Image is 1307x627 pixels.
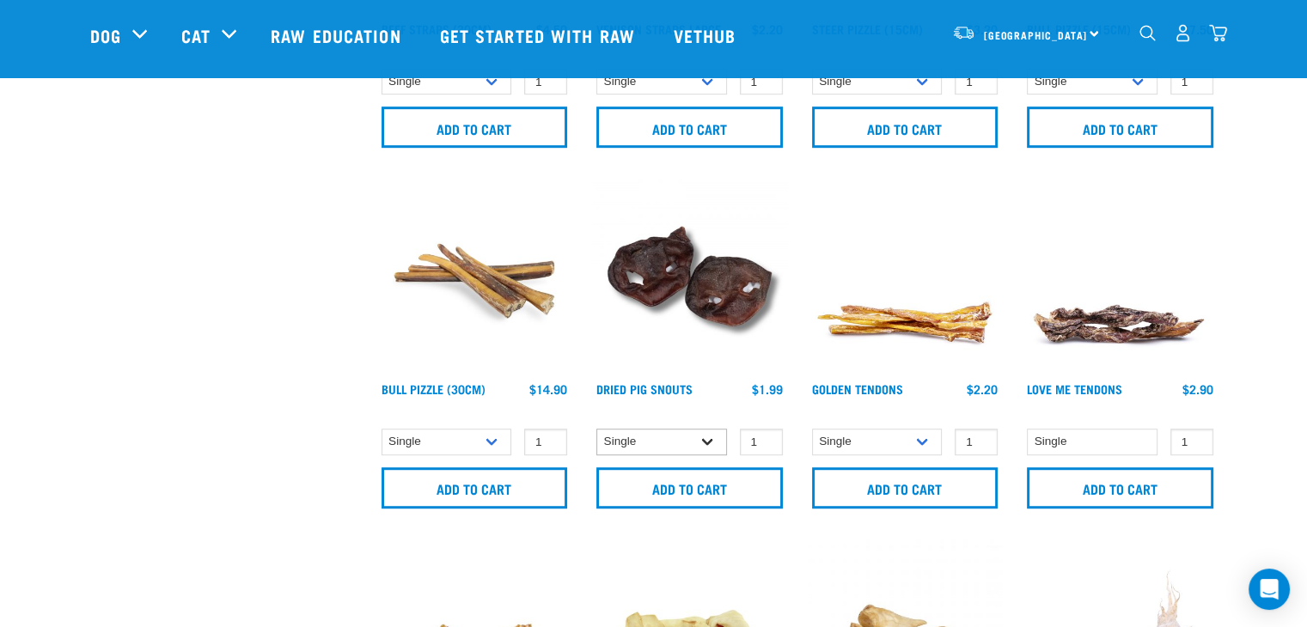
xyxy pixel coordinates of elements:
input: 1 [1170,429,1213,455]
input: 1 [1170,69,1213,95]
a: Raw Education [253,1,422,70]
input: Add to cart [1027,107,1213,148]
a: Bull Pizzle (30cm) [382,386,486,392]
input: 1 [524,429,567,455]
input: 1 [740,429,783,455]
img: user.png [1174,24,1192,42]
input: Add to cart [812,107,999,148]
input: Add to cart [596,107,783,148]
img: Bull Pizzle 30cm for Dogs [377,179,572,374]
input: Add to cart [812,467,999,508]
input: 1 [524,69,567,95]
img: Pile Of Love Tendons For Pets [1023,179,1218,374]
div: Open Intercom Messenger [1249,569,1290,610]
span: [GEOGRAPHIC_DATA] [984,32,1088,38]
img: van-moving.png [952,25,975,40]
a: Dried Pig Snouts [596,386,693,392]
img: 1293 Golden Tendons 01 [808,179,1003,374]
img: home-icon@2x.png [1209,24,1227,42]
a: Love Me Tendons [1027,386,1122,392]
div: $2.90 [1182,382,1213,396]
div: $2.20 [967,382,998,396]
input: 1 [955,429,998,455]
input: Add to cart [596,467,783,508]
div: $14.90 [529,382,567,396]
a: Dog [90,22,121,48]
input: Add to cart [382,107,568,148]
input: 1 [740,69,783,95]
a: Cat [181,22,211,48]
input: Add to cart [382,467,568,508]
img: IMG 9990 [592,179,787,374]
input: 1 [955,69,998,95]
a: Vethub [657,1,758,70]
a: Golden Tendons [812,386,903,392]
div: $1.99 [752,382,783,396]
a: Get started with Raw [423,1,657,70]
img: home-icon-1@2x.png [1139,25,1156,41]
input: Add to cart [1027,467,1213,508]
